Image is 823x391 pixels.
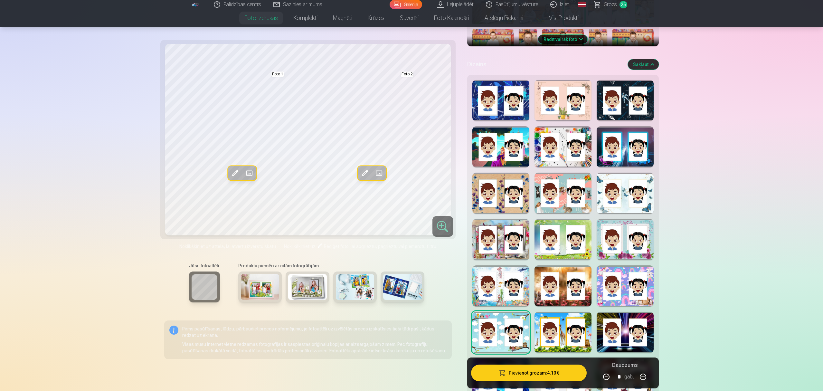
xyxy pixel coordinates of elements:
[349,244,351,249] span: "
[360,9,392,27] a: Krūzes
[624,369,634,385] div: gab.
[189,262,220,269] h6: Jūsu fotoattēli
[620,1,627,8] span: 25
[325,9,360,27] a: Magnēti
[182,341,447,354] p: Visas mūsu internet vietnē redzamās fotogrāfijas ir saspiestas oriģinālu kopijas ar aizsargājošām...
[324,244,349,249] span: Rediģēt foto
[628,59,659,70] button: Sakļaut
[192,3,199,6] img: /fa1
[182,326,447,339] p: Pirms pasūtīšanas, lūdzu, pārbaudiet preces noformējumu, jo fotoattēli uz izvēlētās preces izskat...
[179,243,276,250] span: Noklikšķiniet uz attēla, lai atvērtu izvērstu skatu
[538,35,588,44] button: Rādīt vairāk foto
[477,9,531,27] a: Atslēgu piekariņi
[467,60,623,69] h5: Dizains
[471,365,587,381] button: Pievienot grozam:4,10 €
[286,9,325,27] a: Komplekti
[426,9,477,27] a: Foto kalendāri
[236,262,427,269] h6: Produktu piemēri ar citām fotogrāfijām
[284,244,316,249] span: Noklikšķiniet uz
[612,361,638,369] h5: Daudzums
[531,9,586,27] a: Visi produkti
[237,9,286,27] a: Foto izdrukas
[392,9,426,27] a: Suvenīri
[316,244,317,249] span: "
[351,244,436,249] span: lai apgrieztu, pagrieztu vai piemērotu filtru
[604,1,617,8] span: Grozs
